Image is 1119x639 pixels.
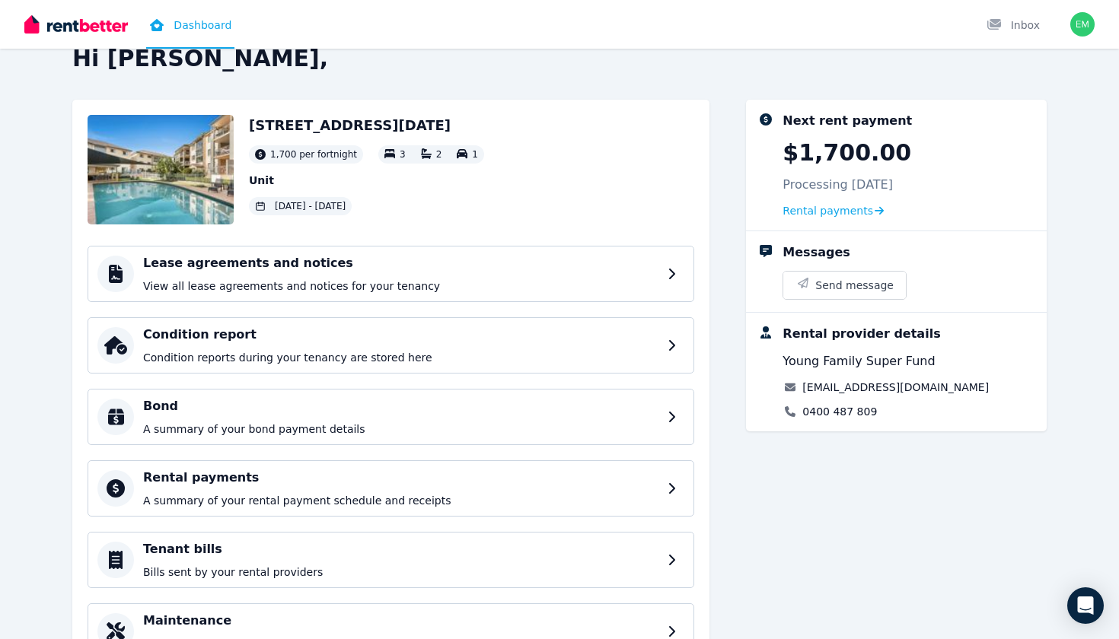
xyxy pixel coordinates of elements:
img: Property Url [88,115,234,224]
a: [EMAIL_ADDRESS][DOMAIN_NAME] [802,380,989,395]
h2: Hi [PERSON_NAME], [72,45,1047,72]
p: Unit [249,173,484,188]
span: 2 [436,149,442,160]
h4: Tenant bills [143,540,658,558]
h4: Lease agreements and notices [143,254,658,272]
span: 1 [472,149,478,160]
span: Young Family Super Fund [783,352,935,370]
span: 1,700 per fortnight [270,148,357,161]
span: Rental payments [783,203,873,218]
p: $1,700.00 [783,139,911,167]
p: A summary of your rental payment schedule and receipts [143,493,658,508]
a: 0400 487 809 [802,404,877,419]
h2: [STREET_ADDRESS][DATE] [249,115,484,136]
span: Send message [815,278,894,293]
div: Open Intercom Messenger [1067,587,1104,624]
img: Zhanyi Liu [1070,12,1095,37]
a: Rental payments [783,203,884,218]
p: Bills sent by your rental providers [143,564,658,580]
span: 3 [400,149,406,160]
div: Rental provider details [783,325,940,343]
h4: Maintenance [143,612,658,630]
button: Send message [783,272,906,299]
img: RentBetter [24,13,128,36]
div: Messages [783,243,850,262]
p: View all lease agreements and notices for your tenancy [143,278,658,294]
h4: Condition report [143,326,658,344]
p: A summary of your bond payment details [143,421,658,437]
h4: Bond [143,397,658,415]
div: Inbox [987,17,1040,33]
p: Condition reports during your tenancy are stored here [143,350,658,365]
p: Processing [DATE] [783,176,893,194]
div: Next rent payment [783,112,912,130]
h4: Rental payments [143,469,658,487]
span: [DATE] - [DATE] [275,200,346,212]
